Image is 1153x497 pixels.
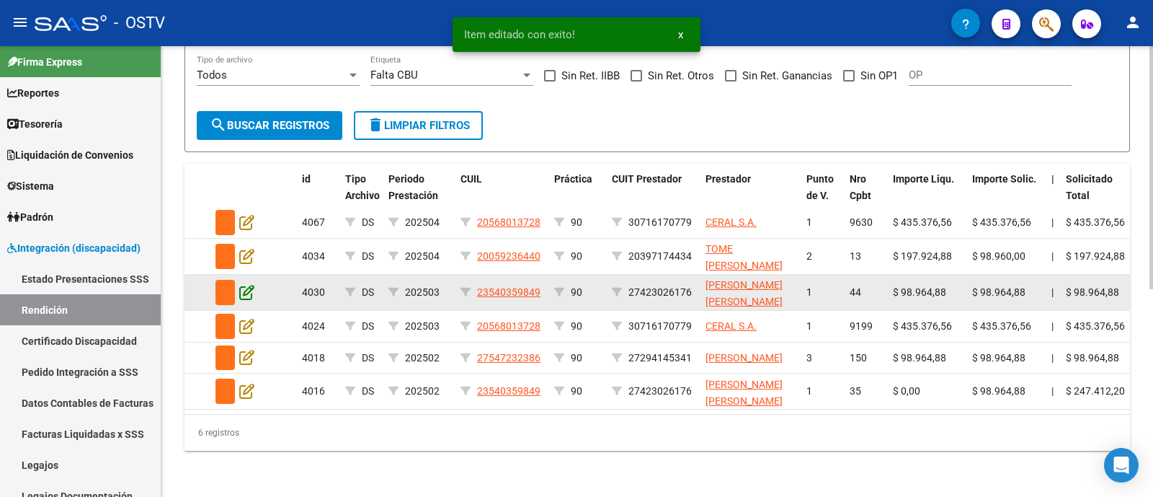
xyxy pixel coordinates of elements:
[850,385,861,397] span: 35
[628,286,692,298] span: 27423026176
[705,243,783,271] span: TOME [PERSON_NAME]
[806,385,812,397] span: 1
[460,173,482,185] span: CUIL
[571,250,582,262] span: 90
[1124,14,1141,31] mat-icon: person
[405,216,440,228] span: 202504
[893,216,952,228] span: $ 435.376,56
[705,320,757,332] span: CERAL S.A.
[197,69,227,82] span: Todos
[972,320,1031,332] span: $ 435.376,56
[705,379,783,407] span: [PERSON_NAME] [PERSON_NAME]
[561,67,620,84] span: Sin Ret. IIBB
[405,385,440,397] span: 202502
[7,178,54,194] span: Sistema
[302,350,334,366] div: 4018
[893,352,946,364] span: $ 98.964,88
[742,67,832,84] span: Sin Ret. Ganancias
[806,286,812,298] span: 1
[1066,250,1125,262] span: $ 197.924,88
[302,383,334,400] div: 4016
[1066,352,1119,364] span: $ 98.964,88
[966,164,1046,227] datatable-header-cell: Importe Solic.
[405,320,440,332] span: 202503
[477,250,540,262] span: 20059236440
[628,352,692,364] span: 27294145341
[628,250,692,262] span: 20397174434
[1051,320,1054,332] span: |
[893,385,920,397] span: $ 0,00
[464,27,575,42] span: Item editado con exito!
[362,320,374,332] span: DS
[571,216,582,228] span: 90
[370,69,418,82] span: Falta CBU
[354,111,483,140] button: Limpiar filtros
[972,250,1025,262] span: $ 98.960,00
[571,385,582,397] span: 90
[405,286,440,298] span: 202503
[1051,250,1054,262] span: |
[850,320,873,332] span: 9199
[1104,448,1139,483] div: Open Intercom Messenger
[844,164,887,227] datatable-header-cell: Nro Cpbt
[362,216,374,228] span: DS
[667,22,695,48] button: x
[405,352,440,364] span: 202502
[302,318,334,335] div: 4024
[7,116,63,132] span: Tesorería
[705,173,751,185] span: Prestador
[628,216,692,228] span: 30716170779
[850,352,867,364] span: 150
[388,173,438,201] span: Periodo Prestación
[806,320,812,332] span: 1
[1051,385,1054,397] span: |
[893,173,954,185] span: Importe Liqu.
[184,415,1130,451] div: 6 registros
[302,214,334,231] div: 4067
[345,173,380,201] span: Tipo Archivo
[806,216,812,228] span: 1
[850,286,861,298] span: 44
[1066,320,1125,332] span: $ 435.376,56
[571,320,582,332] span: 90
[7,54,82,70] span: Firma Express
[806,352,812,364] span: 3
[628,320,692,332] span: 30716170779
[455,164,548,227] datatable-header-cell: CUIL
[7,147,133,163] span: Liquidación de Convenios
[628,385,692,397] span: 27423026176
[7,209,53,225] span: Padrón
[1051,352,1054,364] span: |
[339,164,383,227] datatable-header-cell: Tipo Archivo
[571,352,582,364] span: 90
[7,85,59,101] span: Reportes
[606,164,700,227] datatable-header-cell: CUIT Prestador
[477,320,540,332] span: 20568013728
[362,385,374,397] span: DS
[648,67,714,84] span: Sin Ret. Otros
[554,173,592,185] span: Práctica
[362,286,374,298] span: DS
[860,67,898,84] span: Sin OP1
[887,164,966,227] datatable-header-cell: Importe Liqu.
[801,164,844,227] datatable-header-cell: Punto de V.
[477,352,540,364] span: 27547232386
[571,286,582,298] span: 90
[367,119,470,132] span: Limpiar filtros
[1066,385,1125,397] span: $ 247.412,20
[850,173,871,201] span: Nro Cpbt
[362,352,374,364] span: DS
[477,286,540,298] span: 23540359849
[296,164,339,227] datatable-header-cell: id
[210,116,227,133] mat-icon: search
[1051,173,1054,185] span: |
[405,250,440,262] span: 202504
[477,216,540,228] span: 20568013728
[850,216,873,228] span: 9630
[893,320,952,332] span: $ 435.376,56
[705,279,783,307] span: [PERSON_NAME] [PERSON_NAME]
[1060,164,1139,227] datatable-header-cell: Solicitado Total
[1051,286,1054,298] span: |
[302,284,334,301] div: 4030
[114,7,165,39] span: - OSTV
